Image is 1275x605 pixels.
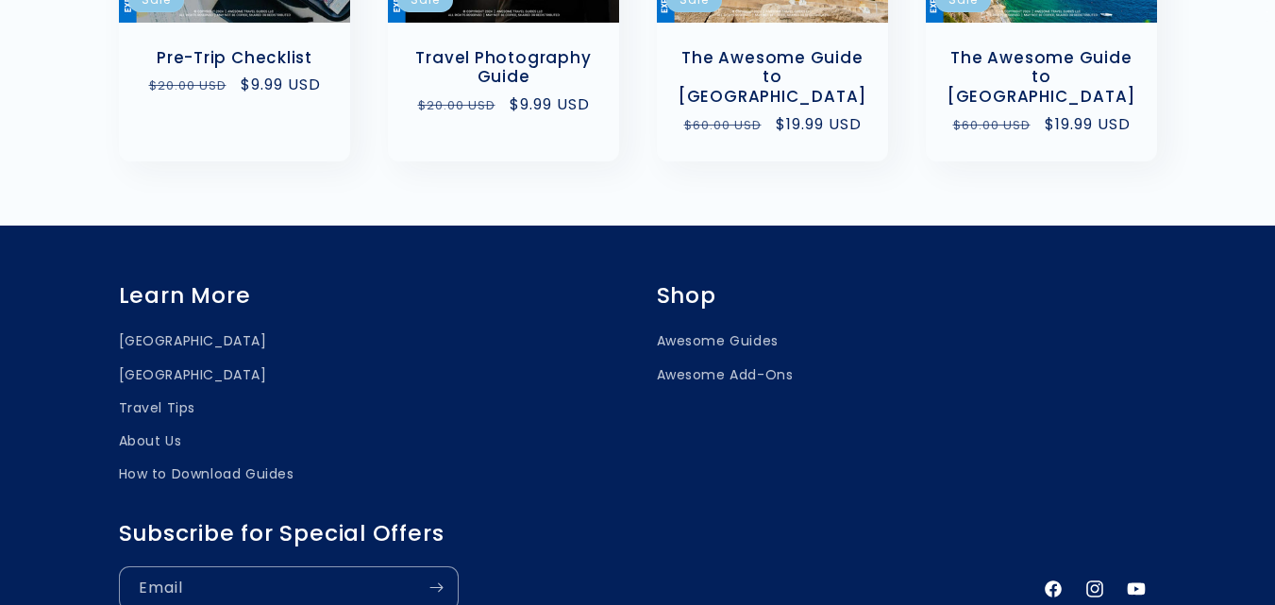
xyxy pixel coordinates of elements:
a: The Awesome Guide to [GEOGRAPHIC_DATA] [676,48,869,107]
a: About Us [119,425,182,458]
h2: Subscribe for Special Offers [119,520,1023,547]
a: [GEOGRAPHIC_DATA] [119,359,267,392]
a: The Awesome Guide to [GEOGRAPHIC_DATA] [945,48,1138,107]
a: Awesome Add-Ons [657,359,794,392]
h2: Shop [657,282,1157,310]
a: Travel Tips [119,392,196,425]
a: Pre-Trip Checklist [138,48,331,68]
a: Awesome Guides [657,330,779,359]
a: How to Download Guides [119,458,294,491]
a: Travel Photography Guide [407,48,600,88]
h2: Learn More [119,282,619,310]
a: [GEOGRAPHIC_DATA] [119,330,267,359]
